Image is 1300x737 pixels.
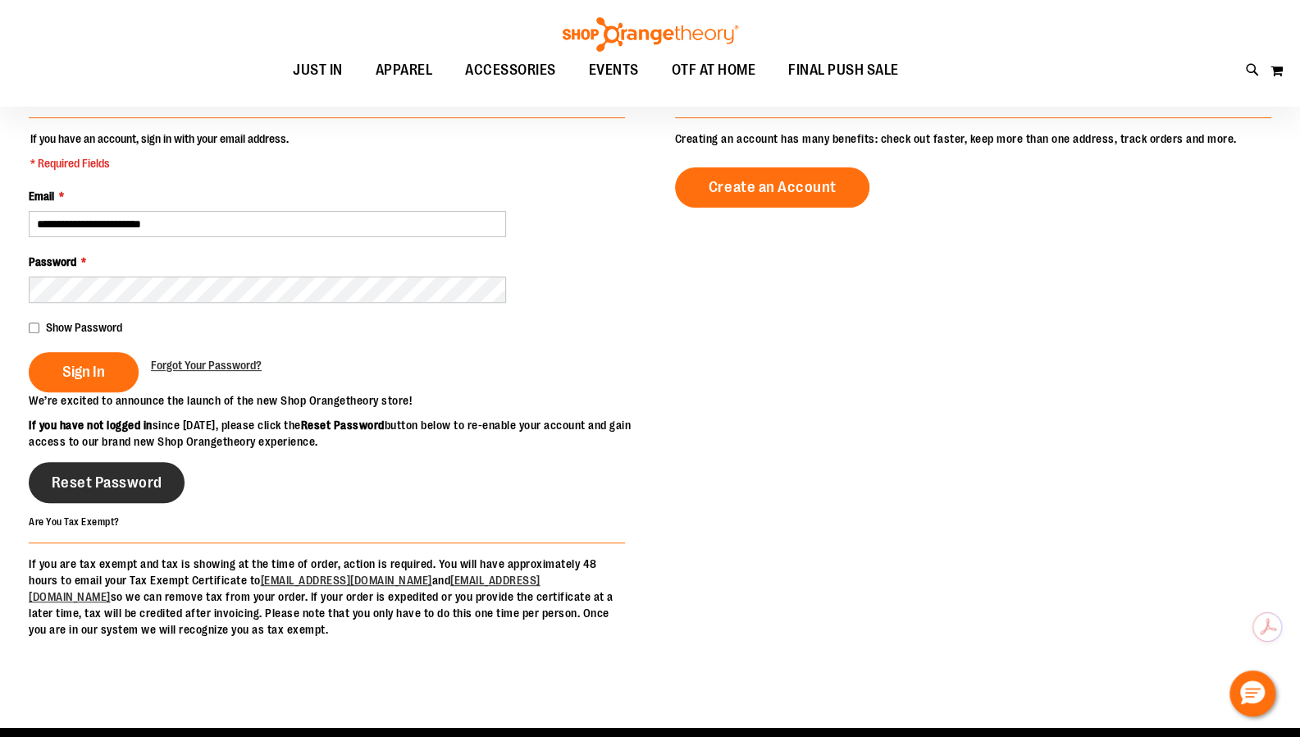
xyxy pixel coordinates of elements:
[589,52,639,89] span: EVENTS
[709,178,837,196] span: Create an Account
[772,52,915,89] a: FINAL PUSH SALE
[151,357,262,373] a: Forgot Your Password?
[29,556,625,638] p: If you are tax exempt and tax is showing at the time of order, action is required. You will have ...
[572,52,655,89] a: EVENTS
[301,419,385,432] strong: Reset Password
[675,130,1271,147] p: Creating an account has many benefits: check out faster, keep more than one address, track orders...
[29,462,185,503] a: Reset Password
[449,52,572,89] a: ACCESSORIES
[29,574,541,603] a: [EMAIL_ADDRESS][DOMAIN_NAME]
[376,52,433,89] span: APPAREL
[276,52,359,89] a: JUST IN
[675,167,870,208] a: Create an Account
[29,516,120,528] strong: Are You Tax Exempt?
[62,363,105,381] span: Sign In
[655,52,773,89] a: OTF AT HOME
[29,419,153,432] strong: If you have not logged in
[1229,671,1275,716] button: Hello, have a question? Let’s chat.
[465,52,556,89] span: ACCESSORIES
[788,52,899,89] span: FINAL PUSH SALE
[29,392,650,409] p: We’re excited to announce the launch of the new Shop Orangetheory store!
[30,155,289,172] span: * Required Fields
[29,255,76,268] span: Password
[151,359,262,372] span: Forgot Your Password?
[261,574,432,587] a: [EMAIL_ADDRESS][DOMAIN_NAME]
[52,474,162,492] span: Reset Password
[293,52,343,89] span: JUST IN
[29,130,290,172] legend: If you have an account, sign in with your email address.
[560,17,741,52] img: Shop Orangetheory
[672,52,756,89] span: OTF AT HOME
[29,352,139,392] button: Sign In
[359,52,449,89] a: APPAREL
[46,321,122,334] span: Show Password
[29,417,650,450] p: since [DATE], please click the button below to re-enable your account and gain access to our bran...
[29,190,54,203] span: Email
